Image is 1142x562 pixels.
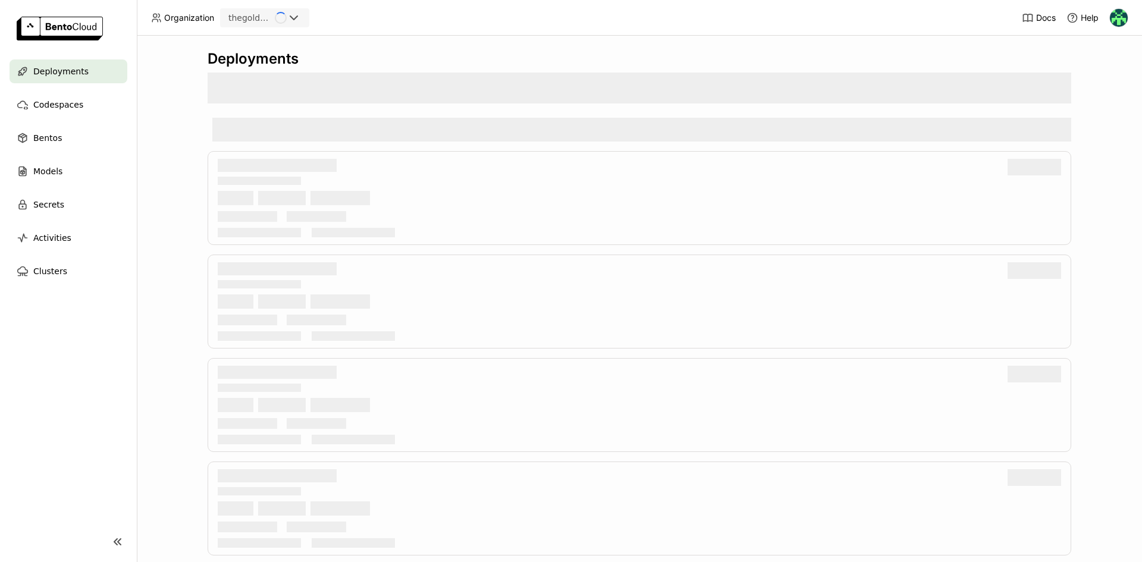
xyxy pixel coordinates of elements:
span: Codespaces [33,98,83,112]
span: Help [1081,12,1099,23]
span: Secrets [33,197,64,212]
span: Deployments [33,64,89,79]
div: thegoldenshrine [228,12,272,24]
a: Bentos [10,126,127,150]
div: Deployments [208,50,1071,68]
div: Help [1066,12,1099,24]
span: Models [33,164,62,178]
a: Clusters [10,259,127,283]
span: Clusters [33,264,67,278]
span: Activities [33,231,71,245]
span: Docs [1036,12,1056,23]
img: logo [17,17,103,40]
a: Docs [1022,12,1056,24]
input: Selected thegoldenshrine. [274,12,275,24]
span: Bentos [33,131,62,145]
a: Models [10,159,127,183]
span: Organization [164,12,214,23]
img: aaron moody [1110,9,1128,27]
a: Secrets [10,193,127,216]
a: Activities [10,226,127,250]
